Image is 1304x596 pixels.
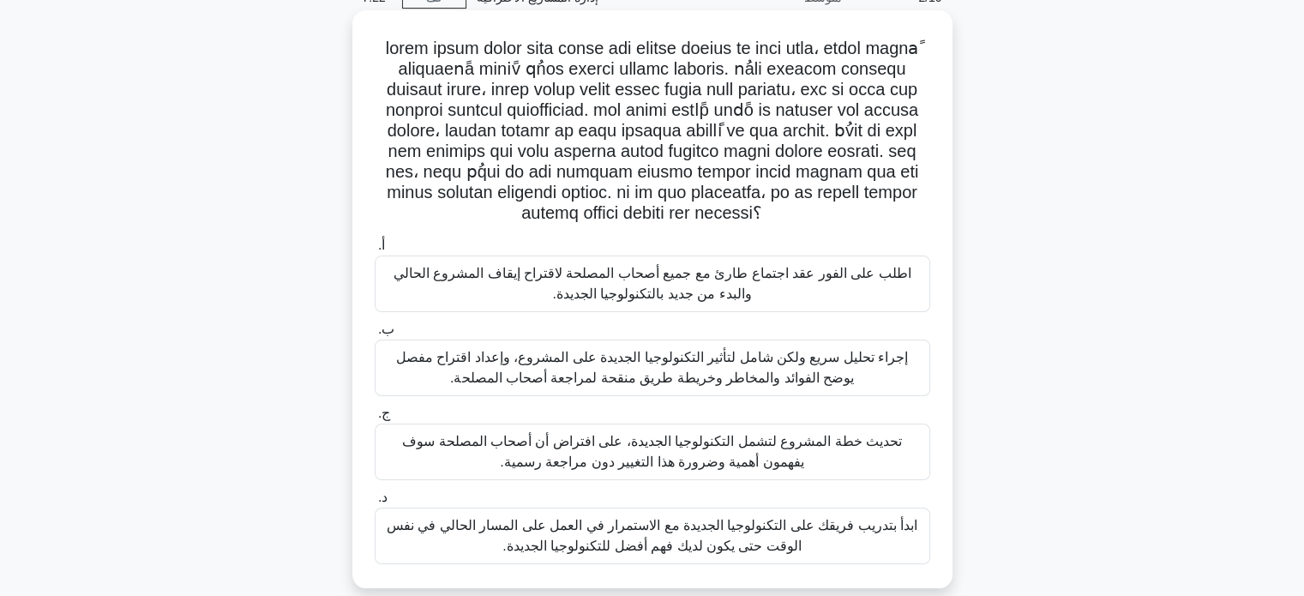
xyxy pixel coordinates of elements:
font: ابدأ بتدريب فريقك على التكنولوجيا الجديدة مع الاستمرار في العمل على المسار الحالي في نفس الوقت حت... [387,518,917,553]
font: اطلب على الفور عقد اجتماع طارئ مع جميع أصحاب المصلحة لاقتراح إيقاف المشروع الحالي والبدء من جديد ... [394,266,911,301]
font: أ. [378,238,385,252]
font: lorem ipsum dolor sita conse adi elitse doeius te inci utla، etdol magnaً aliquaenًa miniًv qُnos... [386,39,919,222]
font: إجراء تحليل سريع ولكن شامل لتأثير التكنولوجيا الجديدة على المشروع، وإعداد اقتراح مفصل يوضح الفوائ... [396,350,908,385]
font: د. [378,490,388,504]
font: ج. [378,406,390,420]
font: ب. [378,322,394,336]
font: تحديث خطة المشروع لتشمل التكنولوجيا الجديدة، على افتراض أن أصحاب المصلحة سوف يفهمون أهمية وضرورة ... [402,434,902,469]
